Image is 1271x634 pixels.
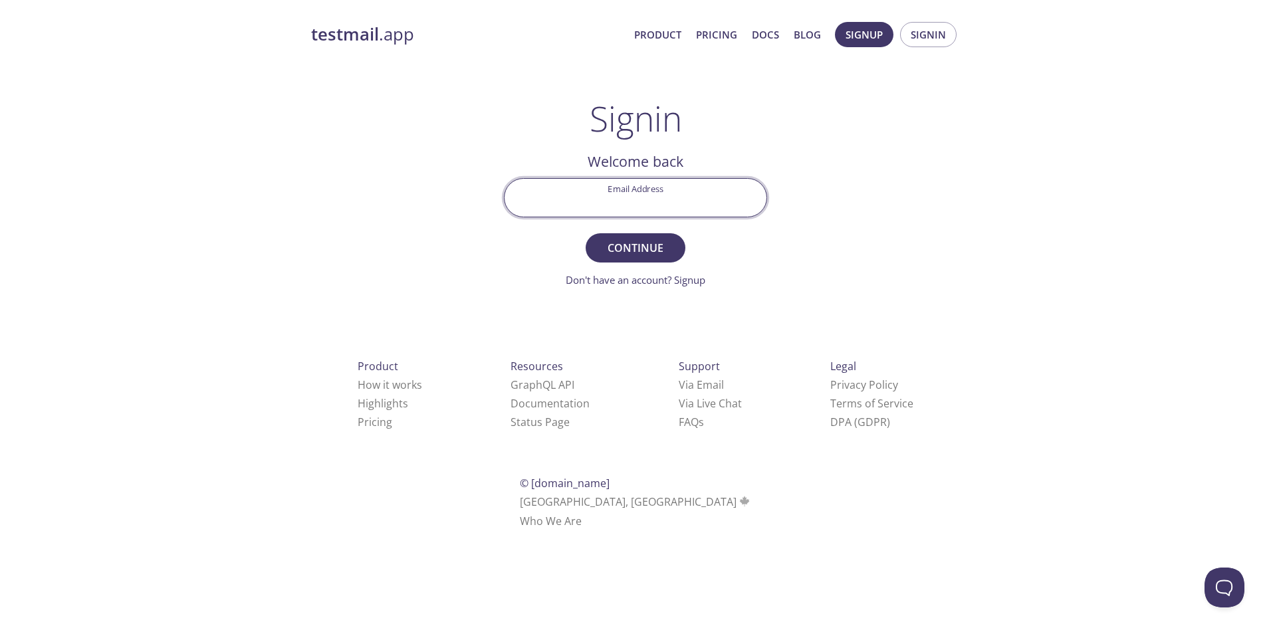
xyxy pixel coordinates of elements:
[835,22,893,47] button: Signup
[1205,568,1244,607] iframe: Help Scout Beacon - Open
[600,239,671,257] span: Continue
[586,233,685,263] button: Continue
[679,377,724,392] a: Via Email
[511,396,590,411] a: Documentation
[358,377,422,392] a: How it works
[794,26,821,43] a: Blog
[520,514,582,528] a: Who We Are
[830,415,890,429] a: DPA (GDPR)
[511,377,574,392] a: GraphQL API
[311,23,379,46] strong: testmail
[911,26,946,43] span: Signin
[699,415,704,429] span: s
[752,26,779,43] a: Docs
[566,273,705,286] a: Don't have an account? Signup
[358,396,408,411] a: Highlights
[511,359,563,373] span: Resources
[520,476,610,490] span: © [DOMAIN_NAME]
[679,396,742,411] a: Via Live Chat
[846,26,883,43] span: Signup
[830,396,913,411] a: Terms of Service
[590,98,682,138] h1: Signin
[830,359,856,373] span: Legal
[696,26,737,43] a: Pricing
[830,377,898,392] a: Privacy Policy
[311,23,624,46] a: testmail.app
[358,415,392,429] a: Pricing
[634,26,681,43] a: Product
[504,150,767,173] h2: Welcome back
[511,415,570,429] a: Status Page
[679,359,720,373] span: Support
[358,359,398,373] span: Product
[900,22,957,47] button: Signin
[520,494,752,509] span: [GEOGRAPHIC_DATA], [GEOGRAPHIC_DATA]
[679,415,704,429] a: FAQ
